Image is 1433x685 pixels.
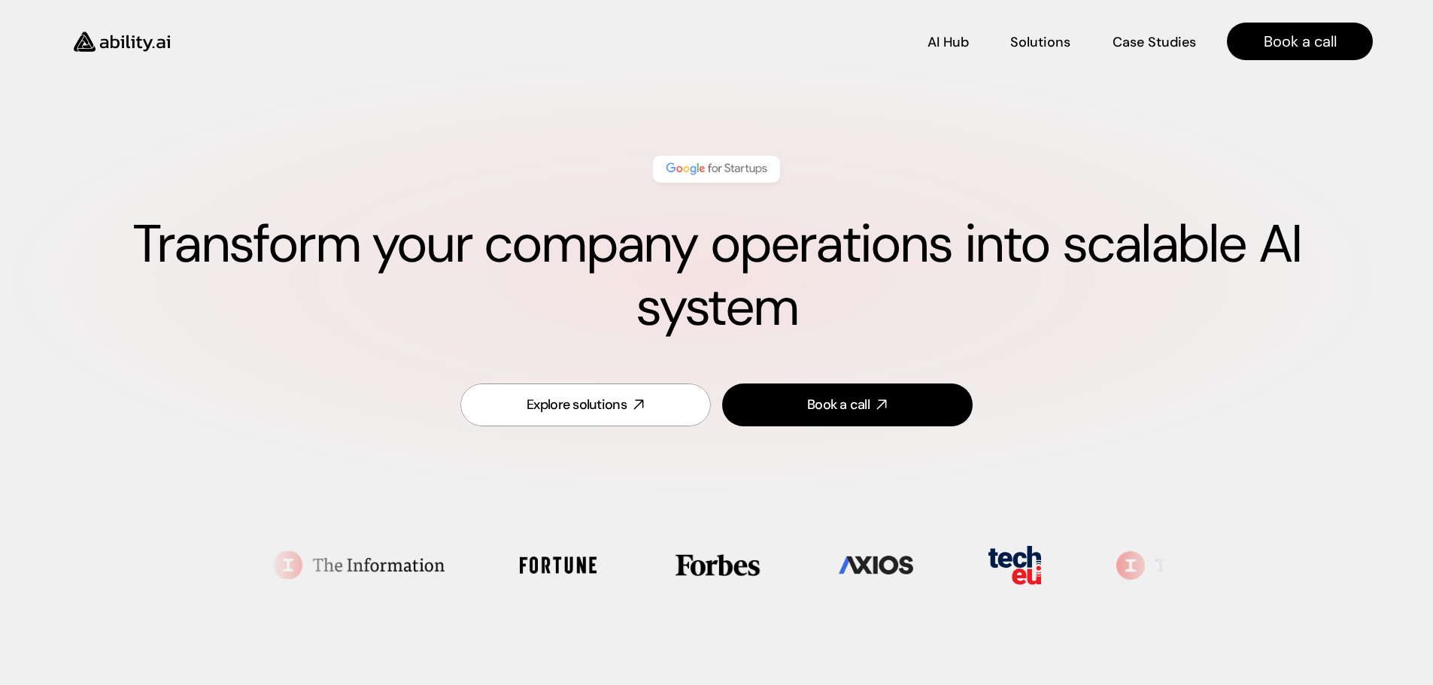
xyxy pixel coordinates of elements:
p: Case Studies [1113,33,1196,52]
p: Solutions [1010,33,1070,52]
a: Book a call [1227,23,1373,60]
a: Solutions [1010,29,1070,55]
nav: Main navigation [191,23,1373,60]
div: Book a call [807,396,870,414]
a: AI Hub [928,29,969,55]
a: Book a call [722,383,973,426]
div: Explore solutions [527,396,627,414]
h1: Transform your company operations into scalable AI system [60,213,1373,339]
p: AI Hub [928,33,969,52]
a: Explore solutions [460,383,711,426]
a: Case Studies [1112,29,1197,55]
p: Book a call [1264,31,1337,52]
